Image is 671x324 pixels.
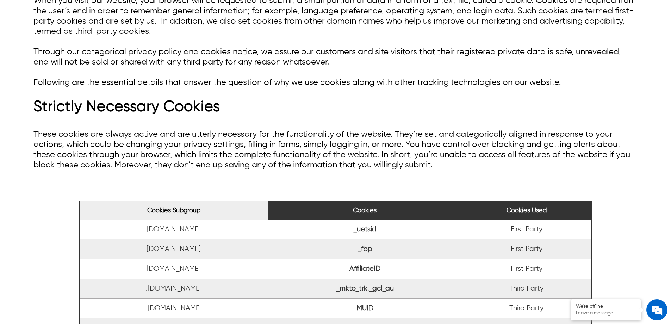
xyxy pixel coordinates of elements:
div: Minimize live chat window [116,4,132,20]
td: .[DOMAIN_NAME] [79,279,268,299]
span: We are offline. Please leave us a message. [15,89,123,160]
em: Driven by SalesIQ [55,185,89,190]
td: [DOMAIN_NAME] [79,259,268,279]
div: Leave a message [37,39,118,49]
p: Leave a message [576,311,636,316]
em: Submit [103,217,128,227]
td: First Party [461,259,592,279]
td: [DOMAIN_NAME] [79,239,268,259]
a: AffiliateID [349,265,380,273]
th: Cookies [268,201,461,220]
a: MUID [356,305,373,312]
th: Cookies Subgroup [79,201,268,220]
a: _uetsid [353,226,377,233]
td: [DOMAIN_NAME] [79,220,268,239]
td: .[DOMAIN_NAME] [79,299,268,318]
td: First Party [461,239,592,259]
img: salesiqlogo_leal7QplfZFryJ6FIlVepeu7OftD7mt8q6exU6-34PB8prfIgodN67KcxXM9Y7JQ_.png [49,185,54,189]
textarea: Type your message and click 'Submit' [4,192,134,217]
th: Cookies Used [461,201,592,220]
td: Third Party [461,299,592,318]
img: logo_Zg8I0qSkbAqR2WFHt3p6CTuqpyXMFPubPcD2OT02zFN43Cy9FUNNG3NEPhM_Q1qe_.png [12,42,30,46]
h2: Strictly Necessary Cookies [33,98,638,119]
a: _gcl_au [369,285,394,292]
a: _mkto_trk [336,285,367,292]
a: _fbp [358,245,372,253]
td: Third Party [461,279,592,299]
div: We're offline [576,304,636,310]
td: First Party [461,220,592,239]
td: , [268,279,461,299]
